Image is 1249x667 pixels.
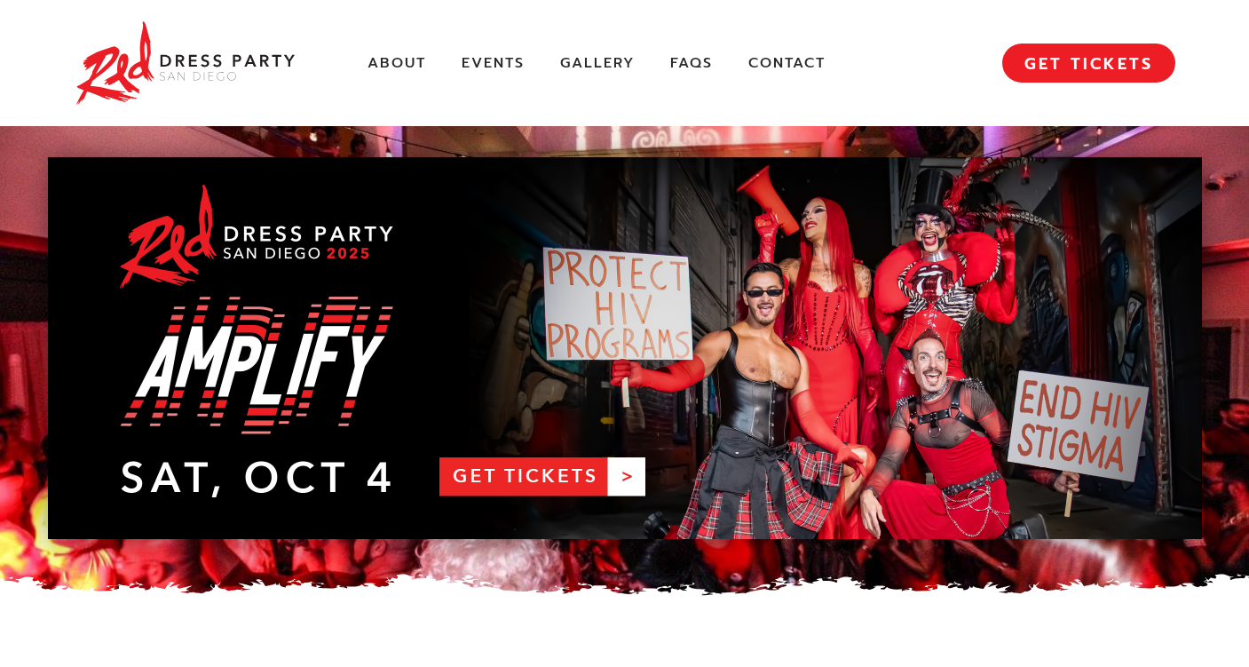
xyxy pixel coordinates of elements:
a: Contact [748,54,826,73]
a: About [368,54,426,73]
img: Red Dress Party San Diego [75,18,296,108]
a: GET TICKETS [1002,44,1175,83]
a: Gallery [560,54,635,73]
a: FAQs [670,54,713,73]
a: Events [462,54,525,73]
